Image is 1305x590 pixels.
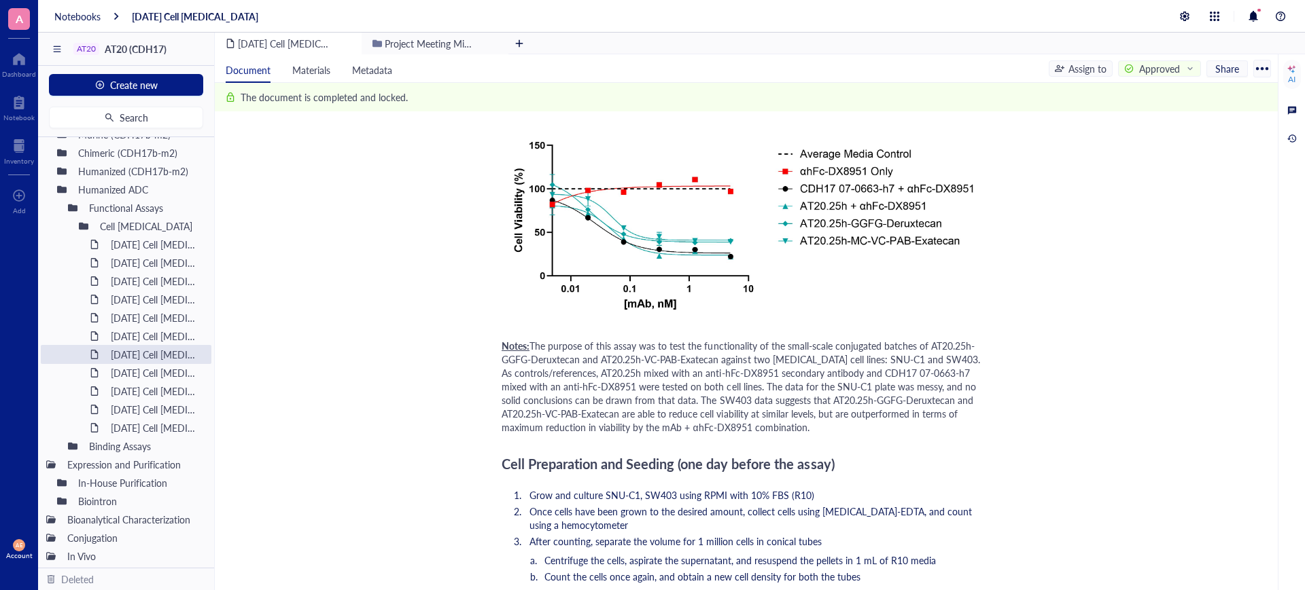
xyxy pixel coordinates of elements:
[105,42,167,56] span: AT20 (CDH17)
[105,290,206,309] div: [DATE] Cell [MEDICAL_DATA]
[83,198,206,217] div: Functional Assays
[16,542,22,548] span: AE
[105,235,206,254] div: [DATE] Cell [MEDICAL_DATA]
[72,492,206,511] div: Biointron
[1068,61,1107,76] div: Assign to
[61,528,206,547] div: Conjugation
[529,504,975,532] span: Once cells have been grown to the desired amount, collect cells using [MEDICAL_DATA]-EDTA, and co...
[2,70,36,78] div: Dashboard
[72,180,206,199] div: Humanized ADC
[1288,74,1295,85] div: AI
[544,570,860,583] span: Count the cells once again, and obtain a new cell density for both the tubes
[502,126,986,320] img: genemod-experiment-image
[16,10,23,27] span: A
[77,44,96,54] div: AT20
[105,418,206,437] div: [DATE] Cell [MEDICAL_DATA]
[105,327,206,346] div: [DATE] Cell [MEDICAL_DATA]
[3,113,35,122] div: Notebook
[105,308,206,327] div: [DATE] Cell [MEDICAL_DATA]
[529,488,814,502] span: Grow and culture SNU-C1, SW403 using RPMI with 10% FBS (R10)
[502,339,983,434] span: The purpose of this assay was to test the functionality of the small-scale conjugated batches of ...
[61,572,94,587] div: Deleted
[72,162,206,181] div: Humanized (CDH17b-m2)
[6,551,33,559] div: Account
[61,455,206,474] div: Expression and Purification
[1215,62,1239,75] span: Share
[120,112,148,123] span: Search
[544,553,936,567] span: Centrifuge the cells, aspirate the supernatant, and resuspend the pellets in 1 mL of R10 media
[241,90,408,105] div: The document is completed and locked.
[94,217,206,236] div: Cell [MEDICAL_DATA]
[4,135,34,165] a: Inventory
[110,79,158,90] span: Create new
[105,382,206,401] div: [DATE] Cell [MEDICAL_DATA] (MMAE)
[2,48,36,78] a: Dashboard
[54,10,101,22] a: Notebooks
[132,10,258,22] a: [DATE] Cell [MEDICAL_DATA]
[1206,60,1248,77] button: Share
[49,107,203,128] button: Search
[105,272,206,291] div: [DATE] Cell [MEDICAL_DATA]
[72,473,206,492] div: In-House Purification
[352,63,392,77] span: Metadata
[292,63,330,77] span: Materials
[105,400,206,419] div: [DATE] Cell [MEDICAL_DATA] (MMAE)
[1139,61,1180,76] div: Approved
[105,345,206,364] div: [DATE] Cell [MEDICAL_DATA]
[502,454,835,473] span: Cell Preparation and Seeding (one day before the assay)
[61,547,206,566] div: In Vivo
[49,74,203,96] button: Create new
[13,206,26,215] div: Add
[61,510,206,529] div: Bioanalytical Characterization
[502,339,529,352] span: Notes:
[4,157,34,165] div: Inventory
[529,534,822,548] span: After counting, separate the volume for 1 million cells in conical tubes
[226,63,271,77] span: Document
[72,143,206,162] div: Chimeric (CDH17b-m2)
[3,92,35,122] a: Notebook
[105,363,206,382] div: [DATE] Cell [MEDICAL_DATA] (MMAE)
[83,437,206,456] div: Binding Assays
[105,253,206,272] div: [DATE] Cell [MEDICAL_DATA]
